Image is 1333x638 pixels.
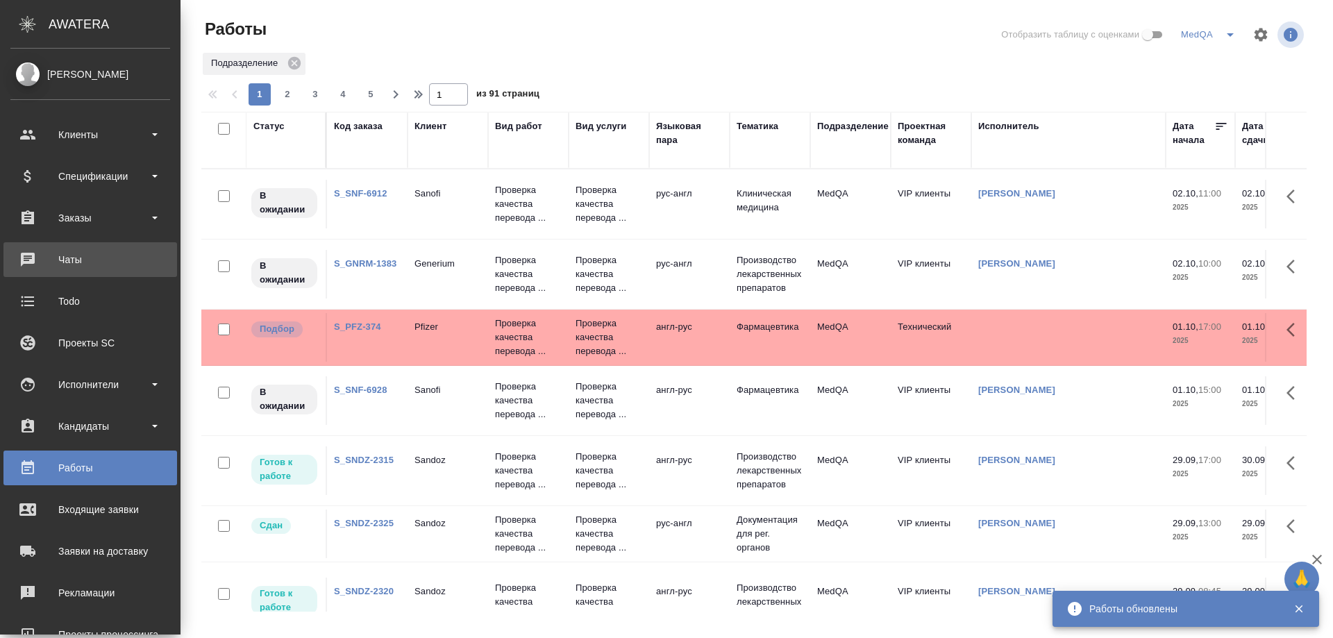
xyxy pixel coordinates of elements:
[576,513,642,555] p: Проверка качества перевода ...
[10,541,170,562] div: Заявки на доставку
[10,457,170,478] div: Работы
[1173,119,1214,147] div: Дата начала
[1278,510,1311,543] button: Здесь прячутся важные кнопки
[810,250,891,299] td: MedQA
[891,376,971,425] td: VIP клиенты
[10,416,170,437] div: Кандидаты
[656,119,723,147] div: Языковая пара
[649,180,730,228] td: рус-англ
[1173,258,1198,269] p: 02.10,
[1198,321,1221,332] p: 17:00
[334,321,381,332] a: S_PFZ-374
[737,513,803,555] p: Документация для рег. органов
[810,446,891,495] td: MedQA
[260,455,309,483] p: Готов к работе
[1242,518,1268,528] p: 29.09,
[1173,271,1228,285] p: 2025
[49,10,181,38] div: AWATERA
[1242,334,1298,348] p: 2025
[891,510,971,558] td: VIP клиенты
[810,376,891,425] td: MedQA
[10,124,170,145] div: Клиенты
[211,56,283,70] p: Подразделение
[1242,258,1268,269] p: 02.10,
[10,291,170,312] div: Todo
[737,119,778,133] div: Тематика
[304,83,326,106] button: 3
[495,450,562,492] p: Проверка качества перевода ...
[260,587,309,614] p: Готов к работе
[1277,22,1307,48] span: Посмотреть информацию
[334,188,387,199] a: S_SNF-6912
[1198,518,1221,528] p: 13:00
[576,317,642,358] p: Проверка качества перевода ...
[1242,397,1298,411] p: 2025
[260,322,294,336] p: Подбор
[334,455,394,465] a: S_SNDZ-2315
[1198,385,1221,395] p: 15:00
[414,453,481,467] p: Sandoz
[576,581,642,623] p: Проверка качества перевода ...
[201,18,267,40] span: Работы
[978,119,1039,133] div: Исполнитель
[414,320,481,334] p: Pfizer
[250,257,319,289] div: Исполнитель назначен, приступать к работе пока рано
[260,189,309,217] p: В ожидании
[978,258,1055,269] a: [PERSON_NAME]
[576,380,642,421] p: Проверка качества перевода ...
[304,87,326,101] span: 3
[495,183,562,225] p: Проверка качества перевода ...
[1278,180,1311,213] button: Здесь прячутся важные кнопки
[3,451,177,485] a: Работы
[891,250,971,299] td: VIP клиенты
[1242,119,1284,147] div: Дата сдачи
[1173,385,1198,395] p: 01.10,
[250,585,319,617] div: Исполнитель может приступить к работе
[737,187,803,215] p: Клиническая медицина
[3,534,177,569] a: Заявки на доставку
[10,208,170,228] div: Заказы
[1242,455,1268,465] p: 30.09,
[414,585,481,598] p: Sandoz
[810,180,891,228] td: MedQA
[495,380,562,421] p: Проверка качества перевода ...
[276,83,299,106] button: 2
[649,578,730,626] td: англ-рус
[1278,446,1311,480] button: Здесь прячутся важные кнопки
[1242,201,1298,215] p: 2025
[10,249,170,270] div: Чаты
[978,188,1055,199] a: [PERSON_NAME]
[3,284,177,319] a: Todo
[576,183,642,225] p: Проверка качества перевода ...
[1173,518,1198,528] p: 29.09,
[476,85,539,106] span: из 91 страниц
[414,517,481,530] p: Sandoz
[3,326,177,360] a: Проекты SC
[1278,313,1311,346] button: Здесь прячутся важные кнопки
[1198,258,1221,269] p: 10:00
[737,253,803,295] p: Производство лекарственных препаратов
[10,582,170,603] div: Рекламации
[260,385,309,413] p: В ожидании
[1173,530,1228,544] p: 2025
[978,385,1055,395] a: [PERSON_NAME]
[10,333,170,353] div: Проекты SC
[334,119,383,133] div: Код заказа
[978,455,1055,465] a: [PERSON_NAME]
[1242,467,1298,481] p: 2025
[1242,385,1268,395] p: 01.10,
[649,510,730,558] td: рус-англ
[737,450,803,492] p: Производство лекарственных препаратов
[10,499,170,520] div: Входящие заявки
[250,187,319,219] div: Исполнитель назначен, приступать к работе пока рано
[3,242,177,277] a: Чаты
[1242,271,1298,285] p: 2025
[1173,467,1228,481] p: 2025
[414,187,481,201] p: Sanofi
[250,320,319,339] div: Можно подбирать исполнителей
[1198,455,1221,465] p: 17:00
[3,492,177,527] a: Входящие заявки
[649,313,730,362] td: англ-рус
[1173,201,1228,215] p: 2025
[10,166,170,187] div: Спецификации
